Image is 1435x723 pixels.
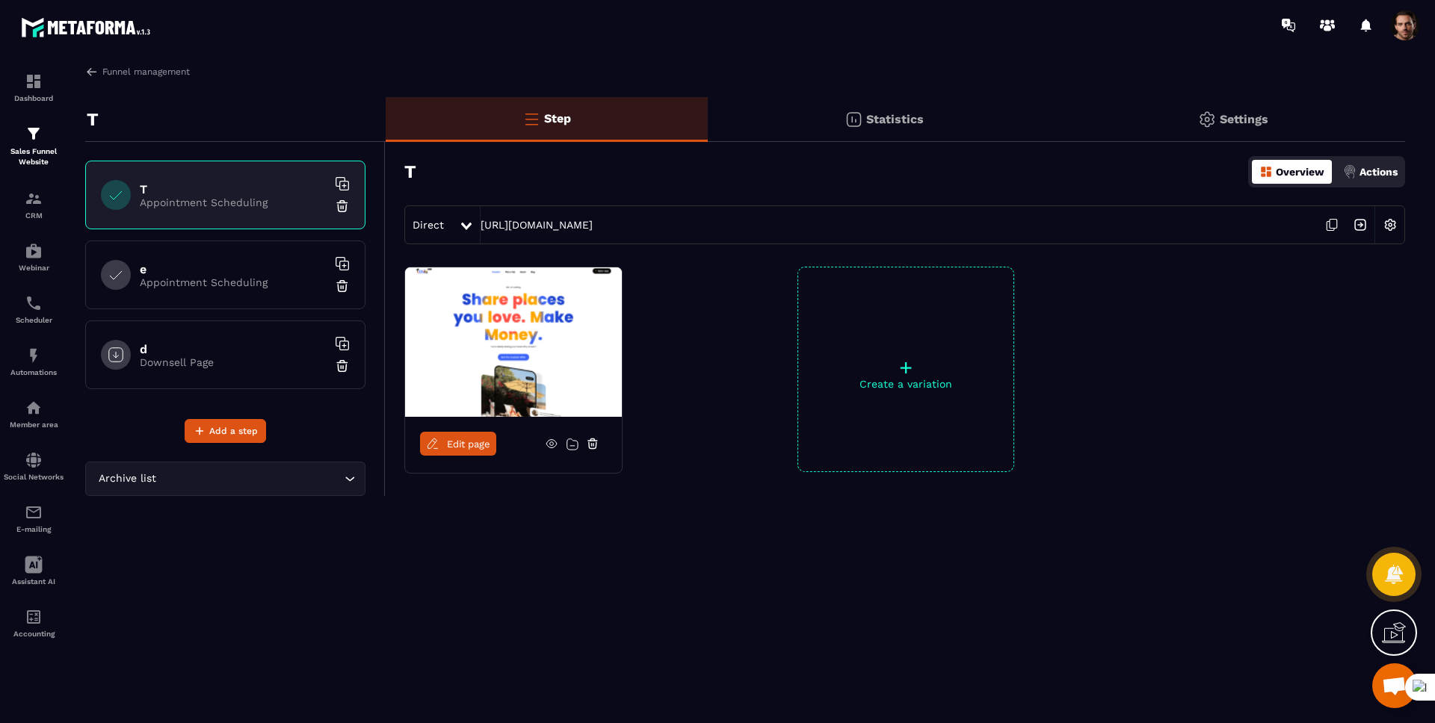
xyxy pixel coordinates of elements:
[798,357,1013,378] p: +
[140,356,327,368] p: Downsell Page
[1360,166,1398,178] p: Actions
[4,231,64,283] a: automationsautomationsWebinar
[1198,111,1216,128] img: setting-gr.5f69749f.svg
[866,112,924,126] p: Statistics
[95,471,159,487] span: Archive list
[420,432,496,456] a: Edit page
[4,525,64,533] p: E-mailing
[447,438,490,450] span: Edit page
[25,347,43,364] img: automations
[159,471,341,487] input: Search for option
[4,473,64,481] p: Social Networks
[85,65,99,78] img: arrow
[4,211,64,220] p: CRM
[140,182,327,196] h6: T
[4,388,64,440] a: automationsautomationsMember area
[25,451,43,469] img: social-network
[4,264,64,272] p: Webinar
[1220,112,1268,126] p: Settings
[404,161,416,182] h3: T
[1343,165,1357,179] img: actions.d6e523a2.png
[21,13,155,41] img: logo
[845,111,862,128] img: stats.20deebd0.svg
[522,110,540,128] img: bars-o.4a397970.svg
[4,283,64,335] a: schedulerschedulerScheduler
[4,146,64,167] p: Sales Funnel Website
[1372,663,1417,708] div: Mở cuộc trò chuyện
[25,72,43,90] img: formation
[87,105,99,134] p: T
[209,423,258,438] span: Add a step
[413,219,444,231] span: Direct
[4,61,64,114] a: formationformationDashboard
[1346,211,1374,239] img: arrow-next.bcc2205e.svg
[4,335,64,388] a: automationsautomationsAutomations
[25,399,43,417] img: automations
[4,114,64,179] a: formationformationSales Funnel Website
[4,94,64,102] p: Dashboard
[25,294,43,312] img: scheduler
[335,279,350,294] img: trash
[4,597,64,649] a: accountantaccountantAccounting
[1259,165,1273,179] img: dashboard-orange.40269519.svg
[4,492,64,544] a: emailemailE-mailing
[25,125,43,143] img: formation
[85,65,190,78] a: Funnel management
[140,196,327,208] p: Appointment Scheduling
[4,630,64,638] p: Accounting
[1276,166,1324,178] p: Overview
[544,111,571,125] p: Step
[335,359,350,373] img: trash
[1376,211,1404,239] img: setting-w.858f3a88.svg
[798,378,1013,390] p: Create a variation
[25,503,43,521] img: email
[25,190,43,208] img: formation
[4,316,64,324] p: Scheduler
[481,219,593,231] a: [URL][DOMAIN_NAME]
[25,242,43,260] img: automations
[4,440,64,492] a: social-networksocial-networkSocial Networks
[4,577,64,586] p: Assistant AI
[405,267,622,417] img: image
[4,421,64,429] p: Member area
[185,419,266,443] button: Add a step
[4,368,64,376] p: Automations
[85,462,365,496] div: Search for option
[140,262,327,276] h6: e
[25,608,43,626] img: accountant
[140,276,327,288] p: Appointment Scheduling
[4,179,64,231] a: formationformationCRM
[4,544,64,597] a: Assistant AI
[335,199,350,214] img: trash
[140,342,327,356] h6: d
